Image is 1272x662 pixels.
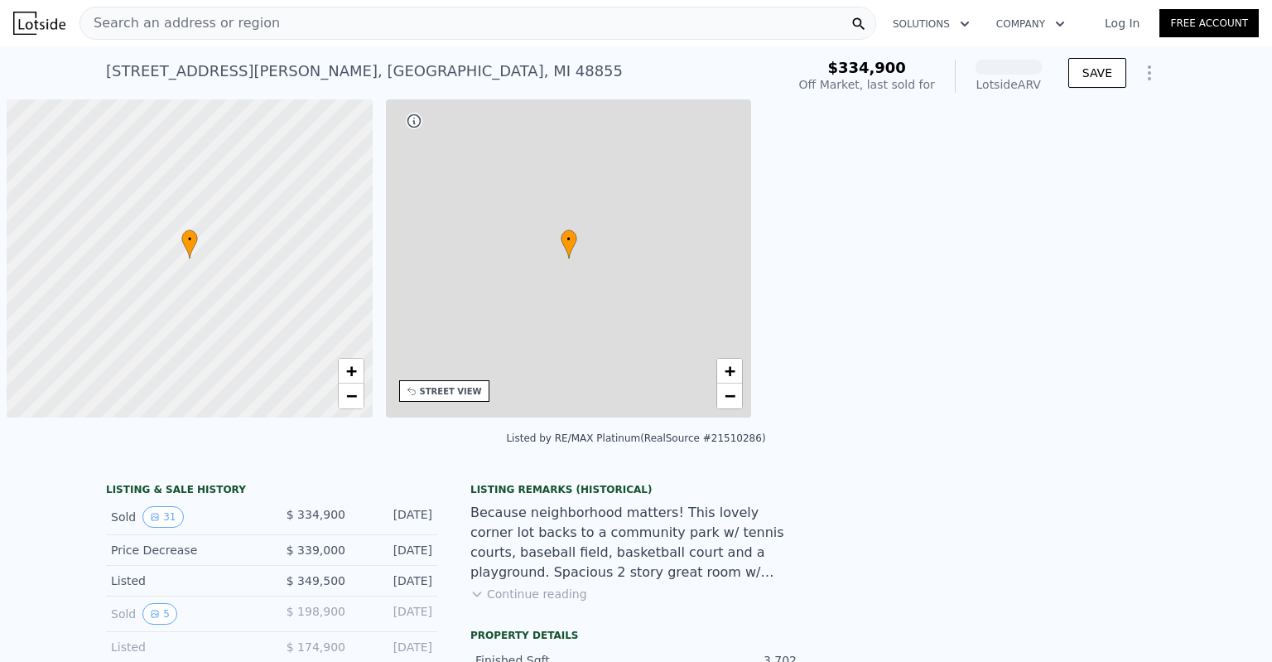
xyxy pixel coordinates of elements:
[339,359,364,384] a: Zoom in
[470,629,802,642] div: Property details
[359,506,432,528] div: [DATE]
[181,230,198,259] div: •
[287,544,345,557] span: $ 339,000
[111,506,258,528] div: Sold
[506,432,765,444] div: Listed by RE/MAX Platinum (RealSource #21510286)
[359,573,432,589] div: [DATE]
[470,483,802,496] div: Listing Remarks (Historical)
[976,76,1042,93] div: Lotside ARV
[470,586,587,602] button: Continue reading
[287,574,345,587] span: $ 349,500
[287,640,345,654] span: $ 174,900
[799,76,935,93] div: Off Market, last sold for
[359,542,432,558] div: [DATE]
[111,573,258,589] div: Listed
[983,9,1078,39] button: Company
[111,639,258,655] div: Listed
[717,384,742,408] a: Zoom out
[725,360,735,381] span: +
[827,59,906,76] span: $334,900
[420,385,482,398] div: STREET VIEW
[345,385,356,406] span: −
[561,230,577,259] div: •
[470,503,802,582] div: Because neighborhood matters! This lovely corner lot backs to a community park w/ tennis courts, ...
[111,603,258,625] div: Sold
[111,542,258,558] div: Price Decrease
[1133,56,1166,89] button: Show Options
[345,360,356,381] span: +
[287,508,345,521] span: $ 334,900
[13,12,65,35] img: Lotside
[142,603,177,625] button: View historical data
[1159,9,1259,37] a: Free Account
[80,13,280,33] span: Search an address or region
[1085,15,1159,31] a: Log In
[287,605,345,618] span: $ 198,900
[879,9,983,39] button: Solutions
[142,506,183,528] button: View historical data
[359,639,432,655] div: [DATE]
[725,385,735,406] span: −
[106,60,623,83] div: [STREET_ADDRESS][PERSON_NAME] , [GEOGRAPHIC_DATA] , MI 48855
[359,603,432,625] div: [DATE]
[181,232,198,247] span: •
[106,483,437,500] div: LISTING & SALE HISTORY
[717,359,742,384] a: Zoom in
[561,232,577,247] span: •
[339,384,364,408] a: Zoom out
[1068,58,1126,88] button: SAVE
